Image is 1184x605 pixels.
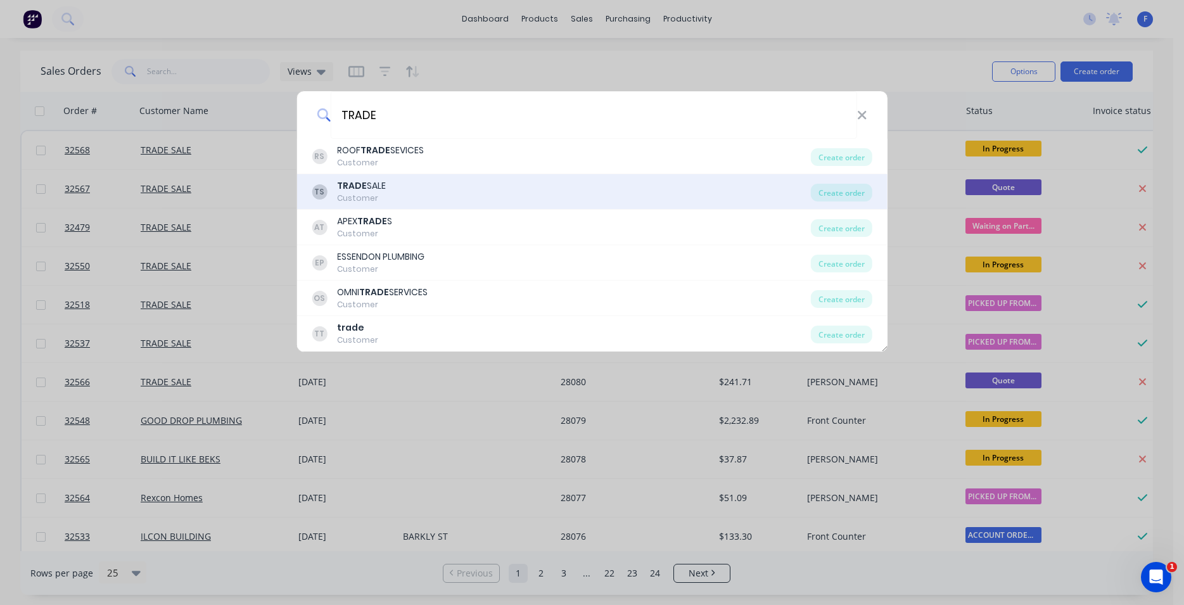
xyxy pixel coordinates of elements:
[359,286,389,298] b: TRADE
[312,326,327,341] div: TT
[811,219,872,237] div: Create order
[1167,562,1177,572] span: 1
[312,220,327,235] div: AT
[337,250,424,264] div: ESSENDON PLUMBING
[337,321,364,334] b: trade
[360,144,390,156] b: TRADE
[312,149,327,164] div: RS
[337,299,428,310] div: Customer
[337,179,367,192] b: TRADE
[337,228,392,239] div: Customer
[337,215,392,228] div: APEX S
[337,193,386,204] div: Customer
[337,264,424,275] div: Customer
[337,144,424,157] div: ROOF SEVICES
[811,255,872,272] div: Create order
[337,286,428,299] div: OMNI SERVICES
[811,148,872,166] div: Create order
[811,290,872,308] div: Create order
[312,255,327,271] div: EP
[811,326,872,343] div: Create order
[312,291,327,306] div: OS
[337,334,378,346] div: Customer
[1141,562,1171,592] iframe: Intercom live chat
[312,184,327,200] div: TS
[337,179,386,193] div: SALE
[357,215,387,227] b: TRADE
[337,157,424,169] div: Customer
[331,91,857,139] input: Enter a customer name to create a new order...
[811,184,872,201] div: Create order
